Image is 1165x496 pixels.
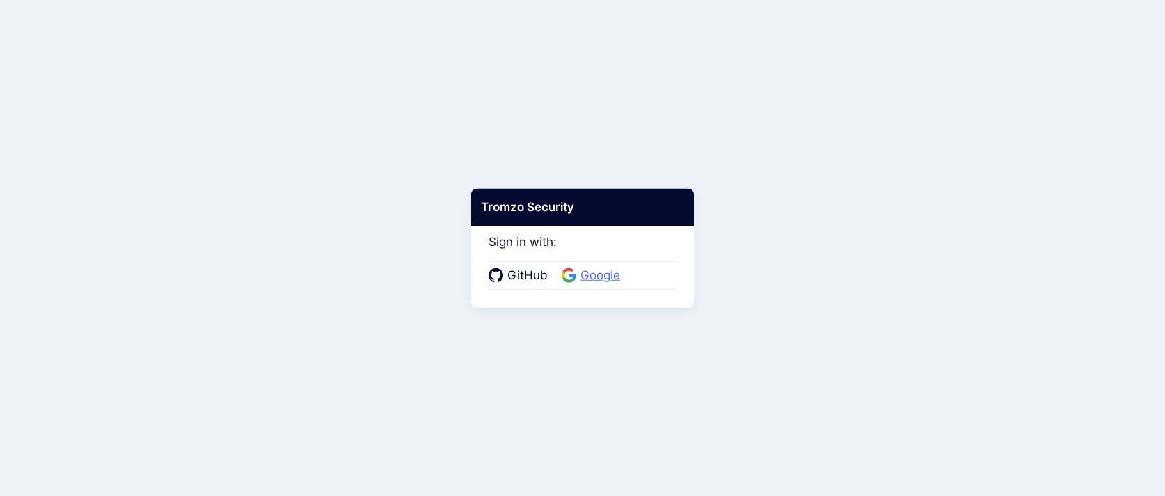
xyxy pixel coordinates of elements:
a: GitHub [489,267,552,285]
div: Sign in with: [489,216,676,290]
a: Google [562,267,624,285]
span: Google [576,267,624,285]
span: GitHub [503,267,552,285]
div: Tromzo Security [471,189,694,226]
